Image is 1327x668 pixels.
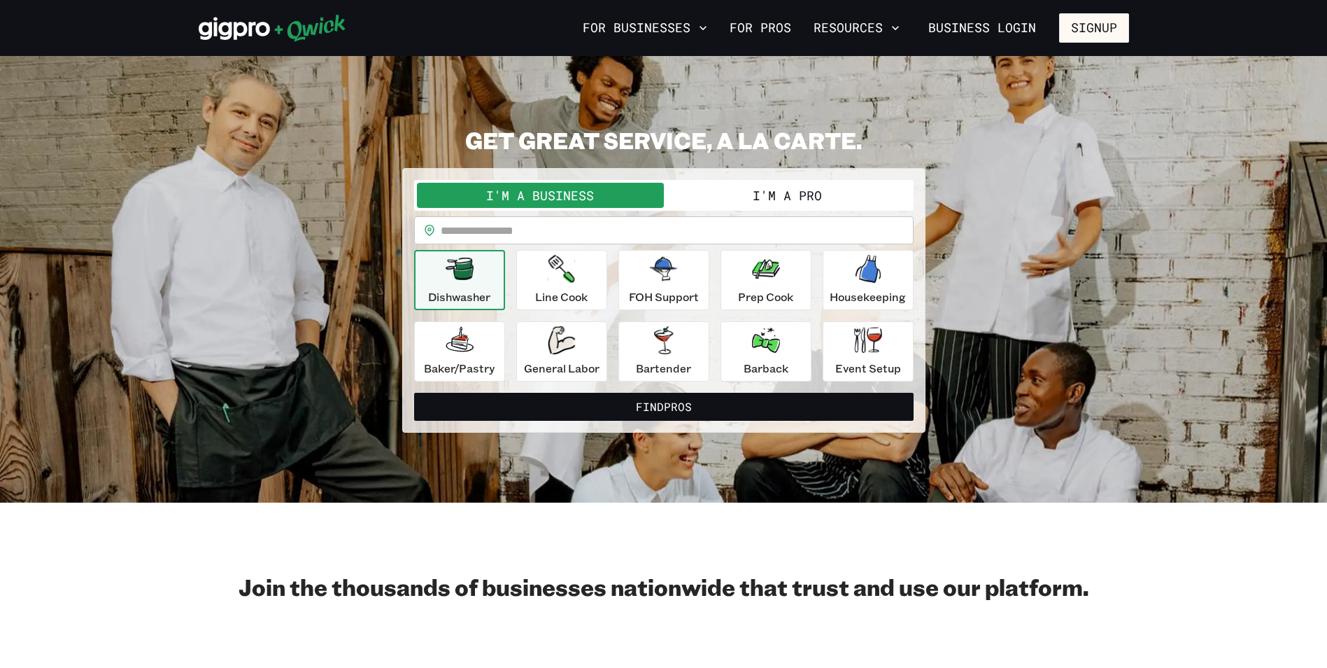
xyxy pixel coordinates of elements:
[916,13,1048,43] a: Business Login
[744,360,788,377] p: Barback
[823,321,914,382] button: Event Setup
[721,321,811,382] button: Barback
[1059,13,1129,43] button: Signup
[618,321,709,382] button: Bartender
[417,183,664,208] button: I'm a Business
[402,126,925,154] h2: GET GREAT SERVICE, A LA CARTE.
[738,288,793,305] p: Prep Cook
[424,360,495,377] p: Baker/Pastry
[724,16,797,40] a: For Pros
[636,360,691,377] p: Bartender
[629,288,699,305] p: FOH Support
[199,573,1129,601] h2: Join the thousands of businesses nationwide that trust and use our platform.
[516,321,607,382] button: General Labor
[428,288,490,305] p: Dishwasher
[835,360,901,377] p: Event Setup
[577,16,713,40] button: For Businesses
[535,288,588,305] p: Line Cook
[721,250,811,310] button: Prep Cook
[414,393,914,421] button: FindPros
[618,250,709,310] button: FOH Support
[414,250,505,310] button: Dishwasher
[516,250,607,310] button: Line Cook
[664,183,911,208] button: I'm a Pro
[823,250,914,310] button: Housekeeping
[524,360,599,377] p: General Labor
[414,321,505,382] button: Baker/Pastry
[830,288,906,305] p: Housekeeping
[808,16,905,40] button: Resources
